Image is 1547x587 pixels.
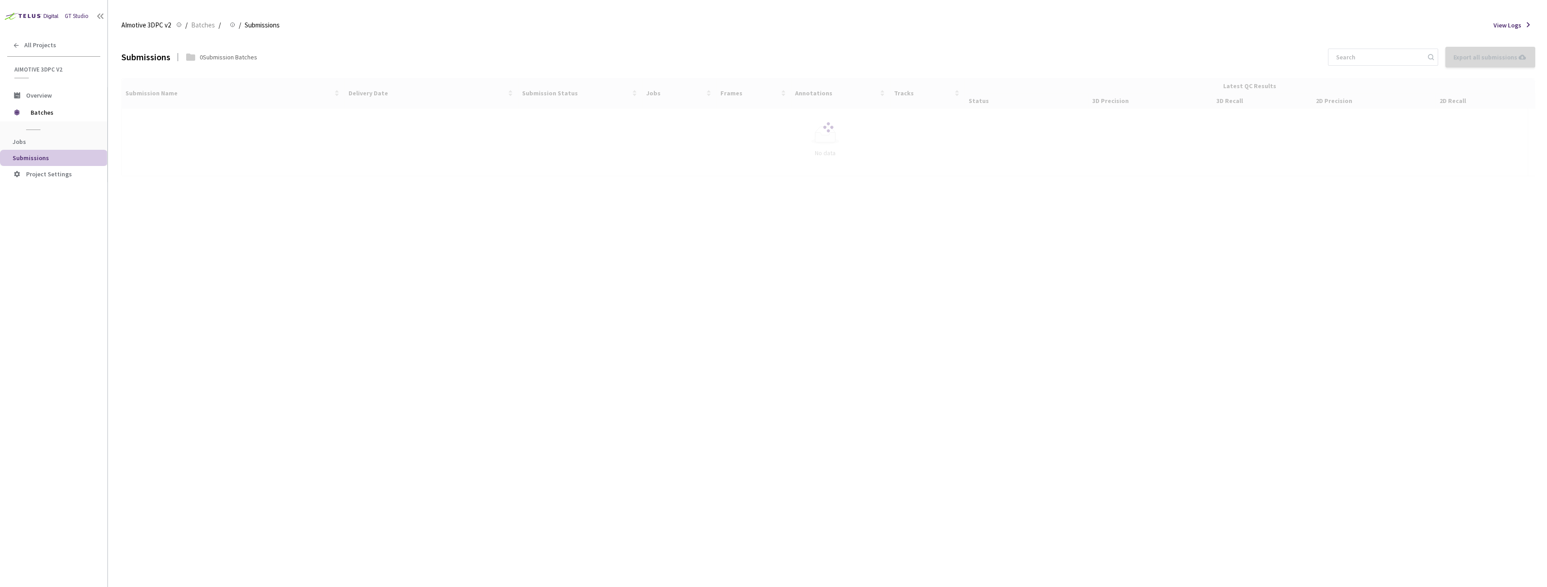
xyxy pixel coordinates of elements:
[26,170,72,178] span: Project Settings
[13,138,26,146] span: Jobs
[26,91,52,99] span: Overview
[1493,20,1521,30] span: View Logs
[14,66,95,73] span: AImotive 3DPC v2
[65,12,89,21] div: GT Studio
[245,20,280,31] span: Submissions
[200,52,257,62] div: 0 Submission Batches
[24,41,56,49] span: All Projects
[31,103,92,121] span: Batches
[189,20,217,30] a: Batches
[121,20,171,31] span: AImotive 3DPC v2
[185,20,188,31] li: /
[191,20,215,31] span: Batches
[1453,52,1527,62] div: Export all submissions
[219,20,221,31] li: /
[121,50,170,64] div: Submissions
[1331,49,1426,65] input: Search
[13,154,49,162] span: Submissions
[239,20,241,31] li: /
